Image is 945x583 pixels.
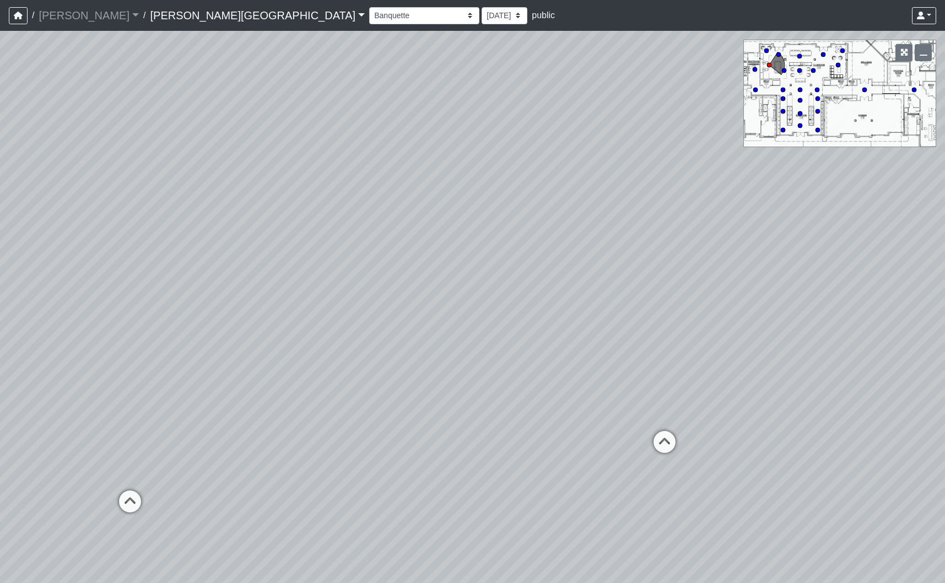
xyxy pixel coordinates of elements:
[39,4,139,26] a: [PERSON_NAME]
[532,10,555,20] span: public
[139,4,150,26] span: /
[28,4,39,26] span: /
[8,561,73,583] iframe: Ybug feedback widget
[150,4,365,26] a: [PERSON_NAME][GEOGRAPHIC_DATA]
